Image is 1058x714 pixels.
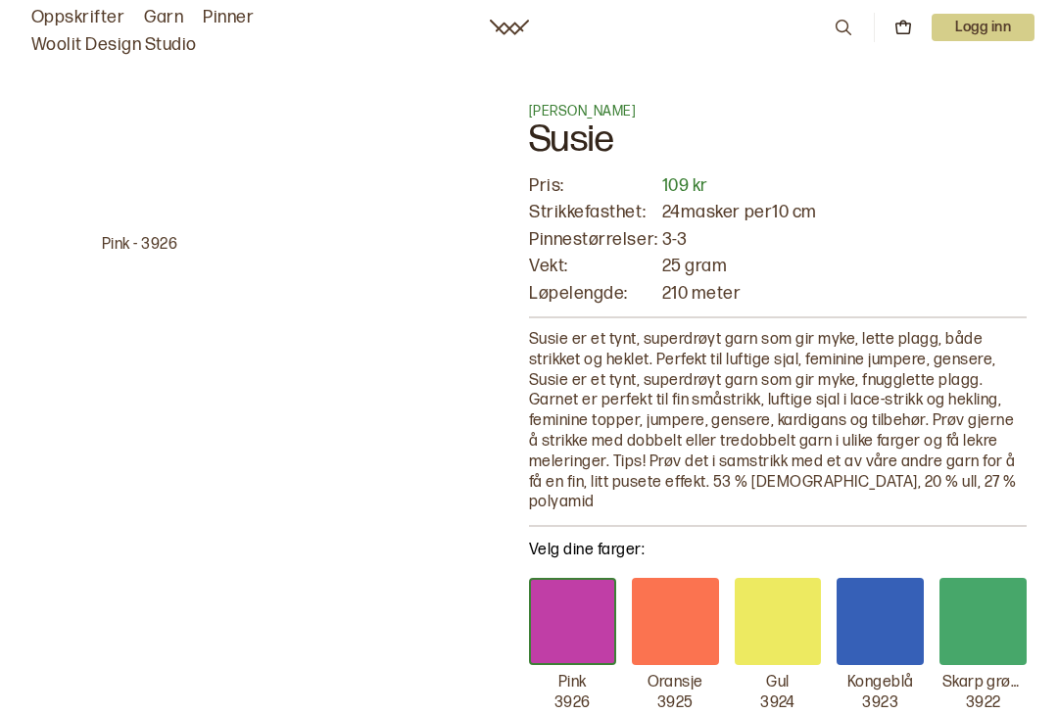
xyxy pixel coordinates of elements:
[529,121,1027,174] h1: Susie
[529,228,658,251] p: Pinnestørrelser:
[648,673,703,693] p: Oransje
[31,31,197,59] a: Woolit Design Studio
[203,4,254,31] a: Pinner
[31,4,124,31] a: Oppskrifter
[558,673,587,693] p: Pink
[102,235,404,256] p: Pink - 3926
[529,201,658,223] p: Strikkefasthet:
[662,201,1027,223] p: 24 masker per 10 cm
[529,539,1027,562] p: Velg dine farger:
[662,174,1027,197] p: 109 kr
[529,103,636,119] span: [PERSON_NAME]
[529,282,658,305] p: Løpelengde:
[144,4,183,31] a: Garn
[554,693,591,714] p: 3926
[662,255,1027,277] p: 25 gram
[766,673,789,693] p: Gul
[662,282,1027,305] p: 210 meter
[529,255,658,277] p: Vekt:
[862,693,898,714] p: 3923
[662,228,1027,251] p: 3 - 3
[942,673,1025,693] p: Skarp grønn
[657,693,694,714] p: 3925
[760,693,795,714] p: 3924
[932,14,1034,41] button: User dropdown
[847,673,914,693] p: Kongeblå
[490,20,529,35] a: Woolit
[932,14,1034,41] p: Logg inn
[966,693,1001,714] p: 3922
[529,174,658,197] p: Pris:
[529,330,1027,513] p: Susie er et tynt, superdrøyt garn som gir myke, lette plagg, både strikket og heklet. Perfekt til...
